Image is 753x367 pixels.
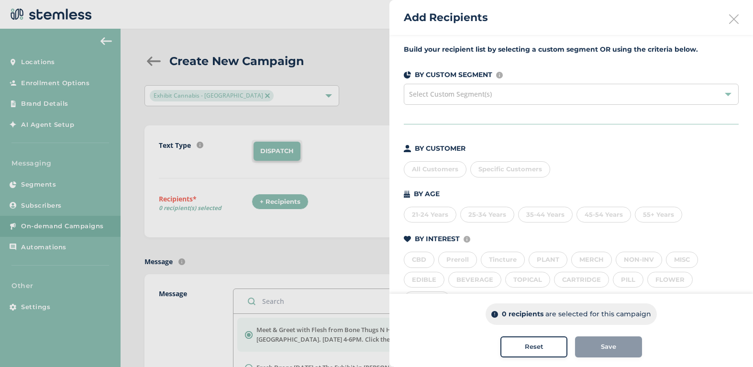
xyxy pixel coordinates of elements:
div: NON-INV [616,252,662,268]
img: icon-info-236977d2.svg [464,236,470,243]
p: BY AGE [414,189,440,199]
h2: Add Recipients [404,10,488,25]
div: CARTRIDGE [554,272,609,288]
div: 25-34 Years [460,207,514,223]
div: BEVERAGE [448,272,501,288]
div: Preroll [438,252,477,268]
div: CBD [404,252,434,268]
div: PILL [613,272,643,288]
div: TOPICAL [505,272,550,288]
div: 45-54 Years [576,207,631,223]
div: FLOWER [647,272,693,288]
div: MERCH [571,252,612,268]
img: icon-cake-93b2a7b5.svg [404,190,410,198]
p: BY CUSTOM SEGMENT [415,70,492,80]
label: Build your recipient list by selecting a custom segment OR using the criteria below. [404,44,739,55]
button: Reset [500,336,567,357]
span: Select Custom Segment(s) [409,89,492,99]
img: icon-heart-dark-29e6356f.svg [404,236,411,243]
div: 55+ Years [635,207,682,223]
iframe: Chat Widget [705,321,753,367]
img: icon-segments-dark-074adb27.svg [404,71,411,78]
div: Tincture [481,252,525,268]
div: EDIBLE [404,272,444,288]
img: icon-person-dark-ced50e5f.svg [404,145,411,152]
div: EXTRACT [404,291,450,308]
div: 35-44 Years [518,207,573,223]
div: 21-24 Years [404,207,456,223]
p: BY CUSTOMER [415,144,465,154]
p: BY INTEREST [415,234,460,244]
span: Reset [525,342,543,352]
img: icon-info-236977d2.svg [496,72,503,78]
p: are selected for this campaign [545,309,651,319]
div: All Customers [404,161,466,178]
div: MISC [666,252,698,268]
div: PLANT [529,252,567,268]
p: 0 recipients [502,309,543,319]
img: icon-info-dark-48f6c5f3.svg [491,311,498,318]
span: Specific Customers [478,165,542,173]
